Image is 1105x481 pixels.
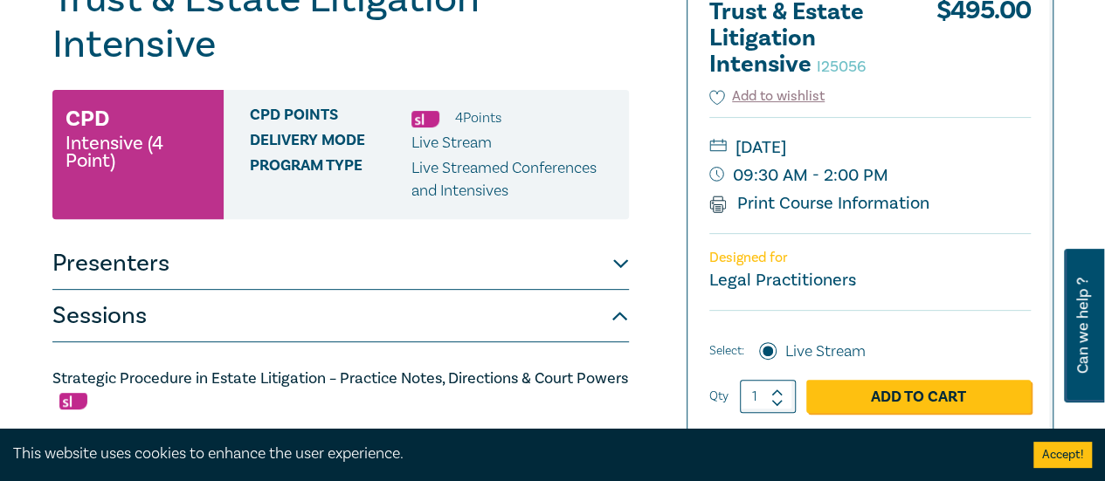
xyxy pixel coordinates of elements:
[250,157,411,203] span: Program type
[709,269,856,292] small: Legal Practitioners
[66,134,211,169] small: Intensive (4 Point)
[411,157,616,203] p: Live Streamed Conferences and Intensives
[411,111,439,127] img: Substantive Law
[250,107,411,129] span: CPD Points
[709,387,729,406] label: Qty
[250,132,411,155] span: Delivery Mode
[52,290,629,342] button: Sessions
[709,341,744,361] span: Select:
[709,250,1031,266] p: Designed for
[785,340,866,363] label: Live Stream
[740,380,796,413] input: 1
[66,103,109,134] h3: CPD
[806,380,1031,413] a: Add to Cart
[52,237,629,290] button: Presenters
[52,368,629,410] h5: Strategic Procedure in Estate Litigation – Practice Notes, Directions & Court Powers
[709,161,1031,189] small: 09:30 AM - 2:00 PM
[59,393,87,409] img: Substantive Law
[817,57,866,77] small: I25056
[709,86,825,107] button: Add to wishlist
[13,443,1007,465] div: This website uses cookies to enhance the user experience.
[709,134,1031,161] small: [DATE]
[411,133,492,153] span: Live Stream
[709,192,930,215] a: Print Course Information
[1074,259,1091,392] span: Can we help ?
[455,107,501,129] li: 4 Point s
[1033,442,1092,468] button: Accept cookies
